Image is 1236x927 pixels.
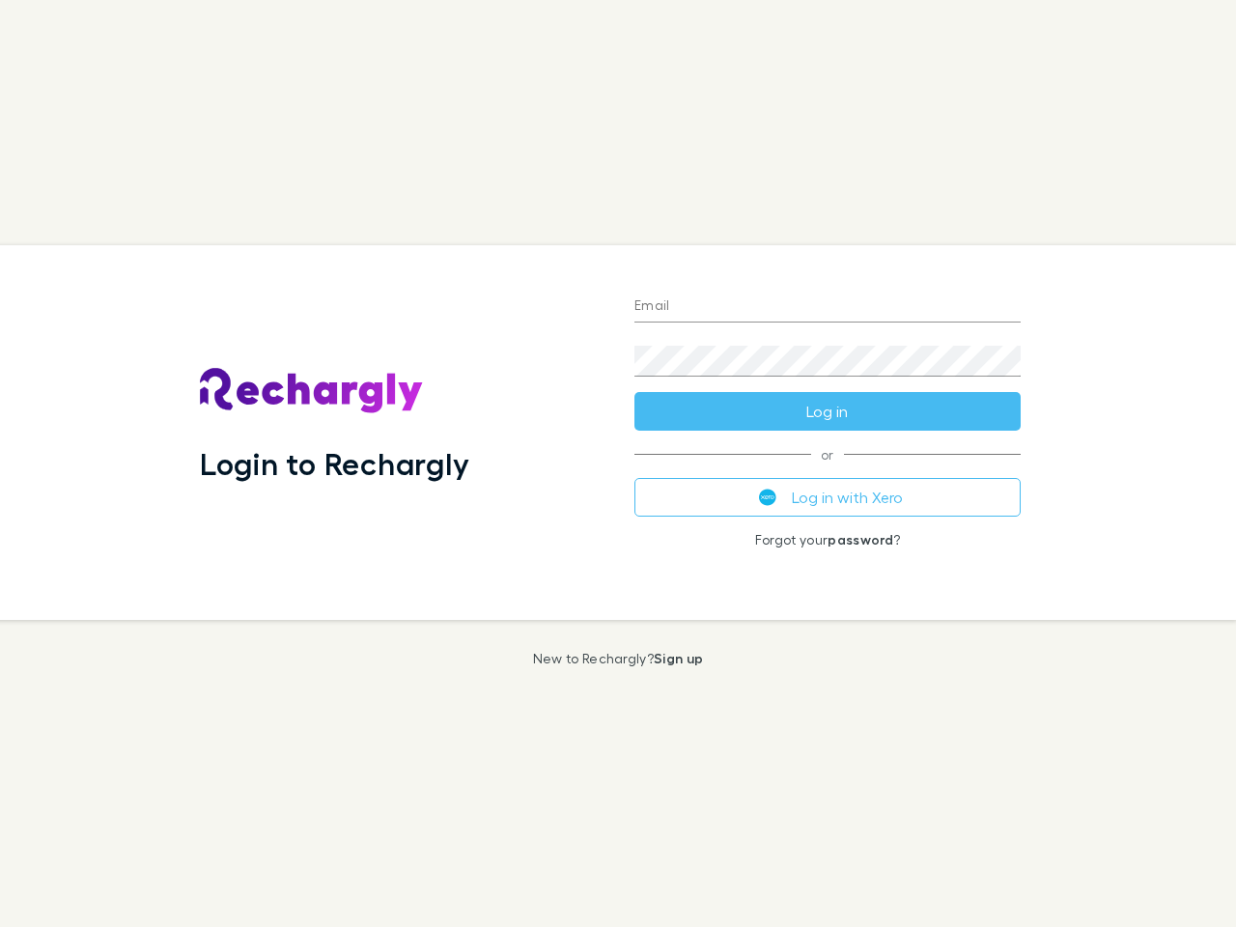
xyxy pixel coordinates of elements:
a: password [828,531,893,548]
h1: Login to Rechargly [200,445,469,482]
button: Log in [634,392,1021,431]
p: Forgot your ? [634,532,1021,548]
a: Sign up [654,650,703,666]
span: or [634,454,1021,455]
button: Log in with Xero [634,478,1021,517]
img: Rechargly's Logo [200,368,424,414]
img: Xero's logo [759,489,776,506]
p: New to Rechargly? [533,651,704,666]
